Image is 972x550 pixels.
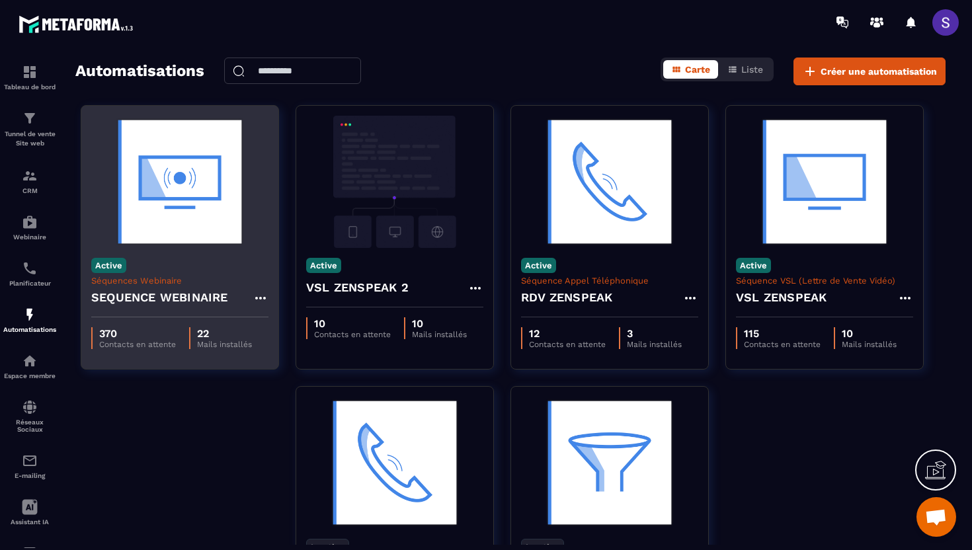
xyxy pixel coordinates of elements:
a: automationsautomationsWebinaire [3,204,56,251]
img: formation [22,64,38,80]
span: Liste [741,64,763,75]
img: formation [22,110,38,126]
p: Active [306,258,341,273]
a: formationformationTableau de bord [3,54,56,100]
p: Espace membre [3,372,56,379]
img: automation-background [736,116,913,248]
a: automationsautomationsAutomatisations [3,297,56,343]
p: Contacts en attente [314,330,391,339]
div: Ouvrir le chat [916,497,956,537]
p: Tunnel de vente Site web [3,130,56,148]
p: CRM [3,187,56,194]
p: 115 [744,327,821,340]
p: E-mailing [3,472,56,479]
p: 12 [529,327,606,340]
p: 10 [842,327,897,340]
a: automationsautomationsEspace membre [3,343,56,389]
h4: VSL ZENSPEAK [736,288,827,307]
p: 22 [197,327,252,340]
p: Active [521,258,556,273]
p: Contacts en attente [99,340,176,349]
a: formationformationTunnel de vente Site web [3,100,56,158]
p: Active [736,258,771,273]
p: Assistant IA [3,518,56,526]
p: 370 [99,327,176,340]
p: Mails installés [197,340,252,349]
a: schedulerschedulerPlanificateur [3,251,56,297]
img: scheduler [22,260,38,276]
p: Webinaire [3,233,56,241]
span: Créer une automatisation [821,65,937,78]
p: Réseaux Sociaux [3,418,56,433]
img: automation-background [521,116,698,248]
button: Liste [719,60,771,79]
img: automation-background [91,116,268,248]
img: automations [22,353,38,369]
button: Carte [663,60,718,79]
p: Active [91,258,126,273]
p: Contacts en attente [744,340,821,349]
p: 3 [627,327,682,340]
img: automation-background [521,397,698,529]
a: formationformationCRM [3,158,56,204]
p: Mails installés [842,340,897,349]
img: automations [22,214,38,230]
img: social-network [22,399,38,415]
h4: VSL ZENSPEAK 2 [306,278,409,297]
a: social-networksocial-networkRéseaux Sociaux [3,389,56,443]
p: Tableau de bord [3,83,56,91]
a: emailemailE-mailing [3,443,56,489]
img: logo [19,12,138,36]
img: formation [22,168,38,184]
p: Séquences Webinaire [91,276,268,286]
span: Carte [685,64,710,75]
p: Planificateur [3,280,56,287]
img: email [22,453,38,469]
p: 10 [412,317,467,330]
p: Séquence VSL (Lettre de Vente Vidéo) [736,276,913,286]
img: automations [22,307,38,323]
img: automation-background [306,397,483,529]
p: Mails installés [627,340,682,349]
h4: SEQUENCE WEBINAIRE [91,288,228,307]
p: 10 [314,317,391,330]
p: Automatisations [3,326,56,333]
p: Mails installés [412,330,467,339]
h2: Automatisations [75,58,204,85]
p: Contacts en attente [529,340,606,349]
button: Créer une automatisation [793,58,946,85]
img: automation-background [306,116,483,248]
h4: RDV ZENSPEAK [521,288,612,307]
p: Séquence Appel Téléphonique [521,276,698,286]
a: Assistant IA [3,489,56,535]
